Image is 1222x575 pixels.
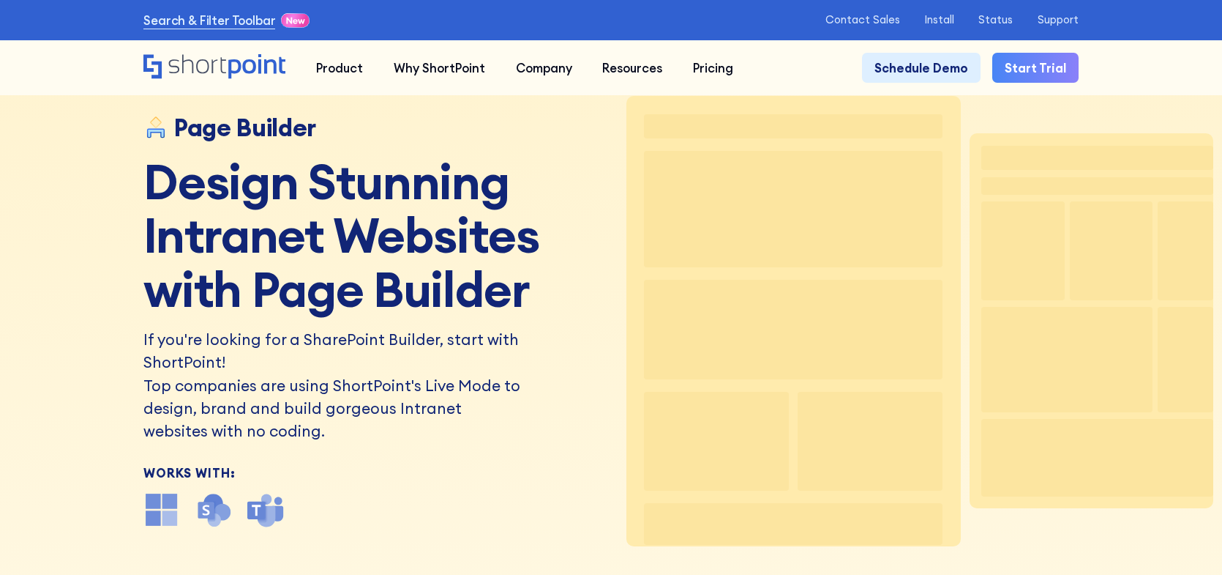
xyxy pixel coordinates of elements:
a: Product [301,53,378,84]
img: microsoft office icon [143,491,180,528]
p: Top companies are using ShortPoint's Live Mode to design, brand and build gorgeous Intranet websi... [143,374,522,443]
a: Support [1038,14,1079,26]
a: Start Trial [992,53,1078,84]
div: Pricing [693,59,733,77]
a: Schedule Demo [862,53,980,84]
iframe: Chat Widget [1149,505,1222,575]
div: Resources [602,59,662,77]
div: Page Builder [174,114,316,142]
a: Status [978,14,1013,26]
a: Why ShortPoint [378,53,501,84]
div: Works With: [143,467,601,480]
a: Install [924,14,954,26]
a: Company [501,53,588,84]
a: Search & Filter Toolbar [143,11,275,29]
a: Resources [587,53,678,84]
img: SharePoint icon [195,491,232,528]
a: Pricing [678,53,749,84]
h1: Design Stunning Intranet Websites with Page Builder [143,155,601,316]
a: Home [143,54,285,81]
h2: If you're looking for a SharePoint Builder, start with ShortPoint! [143,328,522,374]
a: Contact Sales [825,14,900,26]
img: microsoft teams icon [247,491,284,528]
div: Product [316,59,363,77]
div: Company [516,59,572,77]
div: Why ShortPoint [394,59,485,77]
